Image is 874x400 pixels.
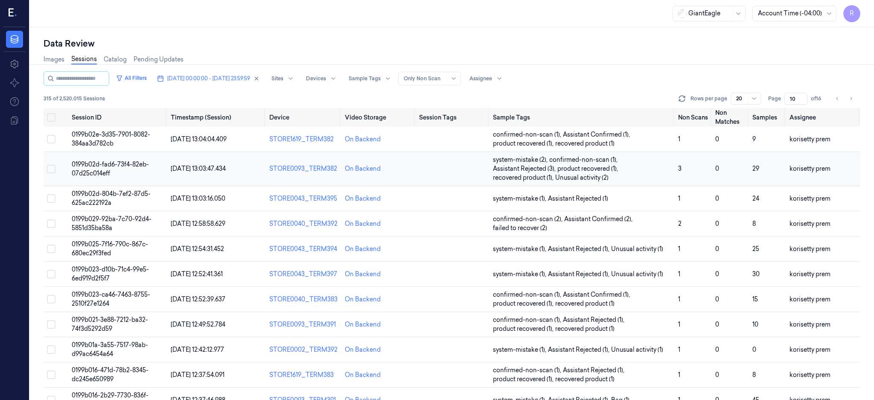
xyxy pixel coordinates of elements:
[678,371,680,379] span: 1
[548,245,611,254] span: Assistant Rejected (1) ,
[493,164,557,173] span: Assistant Rejected (3) ,
[171,321,225,328] span: [DATE] 12:49:52.784
[493,224,547,233] span: failed to recover (2)
[493,155,549,164] span: system-mistake (2) ,
[134,55,184,64] a: Pending Updates
[611,245,663,254] span: Unusual activity (1)
[790,195,830,202] span: korisetty prem
[790,346,830,353] span: korisetty prem
[493,215,564,224] span: confirmed-non-scan (2) ,
[752,220,756,228] span: 8
[171,270,223,278] span: [DATE] 12:52:41.361
[47,245,55,253] button: Select row
[171,195,225,202] span: [DATE] 13:03:16.050
[563,315,626,324] span: Assistant Rejected (1) ,
[749,108,786,127] th: Samples
[171,346,224,353] span: [DATE] 12:42:12.977
[47,295,55,304] button: Select row
[171,371,224,379] span: [DATE] 12:37:54.091
[690,95,727,102] p: Rows per page
[678,346,680,353] span: 1
[831,93,843,105] button: Go to previous page
[416,108,490,127] th: Session Tags
[715,270,719,278] span: 0
[171,135,227,143] span: [DATE] 13:04:04.409
[493,245,548,254] span: system-mistake (1) ,
[71,55,97,64] a: Sessions
[171,220,225,228] span: [DATE] 12:58:58.629
[549,155,619,164] span: confirmed-non-scan (1) ,
[269,219,338,228] div: STORE0040_TERM392
[555,139,615,148] span: recovered product (1)
[752,135,756,143] span: 9
[493,173,555,182] span: recovered product (1) ,
[752,245,759,253] span: 25
[715,245,719,253] span: 0
[843,5,860,22] span: R
[752,321,758,328] span: 10
[167,75,250,82] span: [DATE] 00:00:00 - [DATE] 23:59:59
[345,164,381,173] div: On Backend
[790,245,830,253] span: korisetty prem
[47,135,55,143] button: Select row
[752,195,759,202] span: 24
[678,321,680,328] span: 1
[752,346,756,353] span: 0
[72,291,150,307] span: 0199b023-ca46-7463-8755-2510f27e1264
[47,320,55,329] button: Select row
[44,55,64,64] a: Images
[47,345,55,354] button: Select row
[811,95,824,102] span: of 16
[47,194,55,203] button: Select row
[72,366,149,383] span: 0199b016-471d-78b2-8345-dc245e650989
[493,299,555,308] span: product recovered (1) ,
[790,220,830,228] span: korisetty prem
[341,108,416,127] th: Video Storage
[675,108,712,127] th: Non Scans
[269,345,338,354] div: STORE0002_TERM392
[493,366,563,375] span: confirmed-non-scan (1) ,
[790,295,830,303] span: korisetty prem
[563,290,632,299] span: Assistant Confirmed (1) ,
[345,320,381,329] div: On Backend
[563,366,626,375] span: Assistant Rejected (1) ,
[493,324,555,333] span: product recovered (1) ,
[345,245,381,254] div: On Backend
[269,164,338,173] div: STORE0093_TERM382
[269,270,338,279] div: STORE0043_TERM397
[269,135,338,144] div: STORE1619_TERM382
[269,320,338,329] div: STORE0093_TERM391
[555,324,615,333] span: recovered product (1)
[563,130,632,139] span: Assistant Confirmed (1) ,
[611,345,663,354] span: Unusual activity (1)
[712,108,749,127] th: Non Matches
[555,299,615,308] span: recovered product (1)
[715,135,719,143] span: 0
[715,195,719,202] span: 0
[564,215,634,224] span: Assistant Confirmed (2) ,
[786,108,860,127] th: Assignee
[171,245,224,253] span: [DATE] 12:54:31.452
[72,240,148,257] span: 0199b025-7f16-790c-867c-680ec29f3fed
[72,215,151,232] span: 0199b029-92ba-7c70-92d4-5851d35ba58a
[678,195,680,202] span: 1
[345,295,381,304] div: On Backend
[715,346,719,353] span: 0
[845,93,857,105] button: Go to next page
[752,270,760,278] span: 30
[715,295,719,303] span: 0
[493,130,563,139] span: confirmed-non-scan (1) ,
[715,371,719,379] span: 0
[678,165,682,172] span: 3
[266,108,341,127] th: Device
[752,295,758,303] span: 15
[72,266,149,282] span: 0199b023-d10b-71c4-99e5-6ed919d2f5f7
[72,316,148,333] span: 0199b021-3e88-7212-ba32-74f3d5292d59
[678,270,680,278] span: 1
[715,165,719,172] span: 0
[72,161,149,177] span: 0199b02d-fad6-73f4-82eb-07d25c014eff
[104,55,127,64] a: Catalog
[493,375,555,384] span: product recovered (1) ,
[493,270,548,279] span: system-mistake (1) ,
[167,108,266,127] th: Timestamp (Session)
